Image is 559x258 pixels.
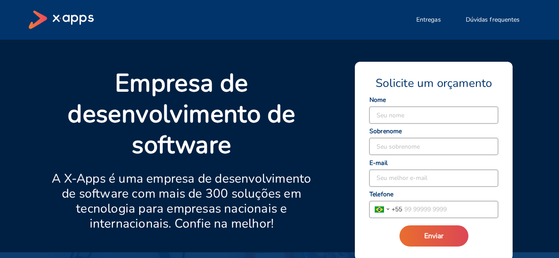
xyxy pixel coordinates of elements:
span: Dúvidas frequentes [466,15,520,24]
button: Dúvidas frequentes [455,11,531,29]
input: 99 99999 9999 [402,201,498,218]
input: Seu sobrenome [369,138,498,155]
input: Seu nome [369,107,498,123]
p: A X-Apps é uma empresa de desenvolvimento de software com mais de 300 soluções em tecnologia para... [50,171,314,231]
span: Enviar [424,231,444,241]
p: Empresa de desenvolvimento de software [50,68,314,161]
button: Enviar [399,225,468,247]
span: + 55 [392,205,402,214]
span: Solicite um orçamento [376,76,492,91]
input: Seu melhor e-mail [369,170,498,187]
span: Entregas [416,15,441,24]
button: Entregas [406,11,452,29]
